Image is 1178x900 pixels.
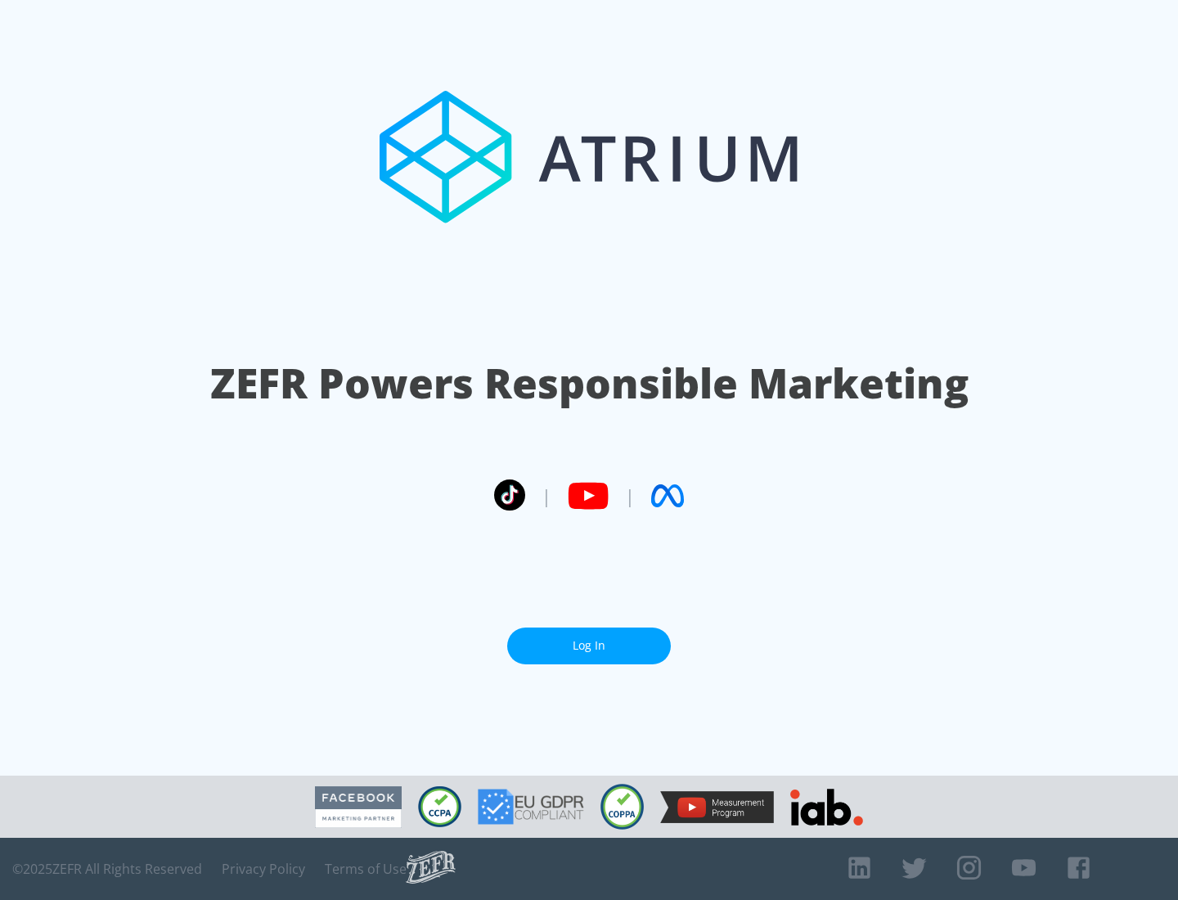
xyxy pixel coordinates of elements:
img: GDPR Compliant [478,789,584,825]
img: Facebook Marketing Partner [315,786,402,828]
img: COPPA Compliant [600,784,644,830]
img: IAB [790,789,863,826]
span: | [625,484,635,508]
a: Privacy Policy [222,861,305,877]
img: CCPA Compliant [418,786,461,827]
a: Log In [507,628,671,664]
span: | [542,484,551,508]
img: YouTube Measurement Program [660,791,774,823]
span: © 2025 ZEFR All Rights Reserved [12,861,202,877]
h1: ZEFR Powers Responsible Marketing [210,355,969,412]
a: Terms of Use [325,861,407,877]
